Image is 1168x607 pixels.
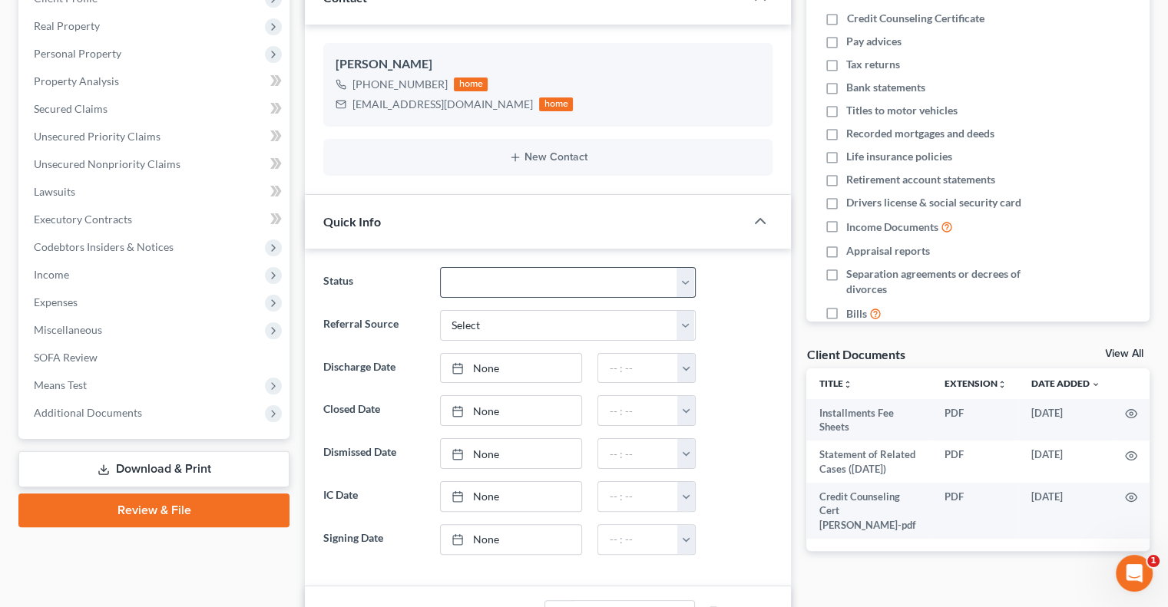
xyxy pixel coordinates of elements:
[598,439,678,468] input: -- : --
[22,206,290,233] a: Executory Contracts
[932,399,1019,441] td: PDF
[441,439,582,468] a: None
[1091,380,1100,389] i: expand_more
[932,440,1019,483] td: PDF
[598,396,678,425] input: -- : --
[846,126,994,141] span: Recorded mortgages and deeds
[22,178,290,206] a: Lawsuits
[598,354,678,383] input: -- : --
[22,68,290,95] a: Property Analysis
[336,55,760,74] div: [PERSON_NAME]
[846,80,925,95] span: Bank statements
[1116,555,1153,592] iframe: Intercom live chat
[1019,483,1113,539] td: [DATE]
[846,149,952,164] span: Life insurance policies
[34,102,108,115] span: Secured Claims
[352,97,533,112] div: [EMAIL_ADDRESS][DOMAIN_NAME]
[22,150,290,178] a: Unsecured Nonpriority Claims
[316,353,432,384] label: Discharge Date
[998,380,1007,389] i: unfold_more
[945,378,1007,389] a: Extensionunfold_more
[316,438,432,469] label: Dismissed Date
[34,378,87,391] span: Means Test
[34,19,100,32] span: Real Property
[1019,399,1113,441] td: [DATE]
[846,103,958,118] span: Titles to motor vehicles
[846,11,984,26] span: Credit Counseling Certificate
[34,323,102,336] span: Miscellaneous
[454,78,488,91] div: home
[34,240,174,253] span: Codebtors Insiders & Notices
[34,157,180,170] span: Unsecured Nonpriority Claims
[846,266,1051,297] span: Separation agreements or decrees of divorces
[846,306,867,322] span: Bills
[18,493,290,527] a: Review & File
[441,525,582,554] a: None
[846,57,900,72] span: Tax returns
[846,219,938,235] span: Income Documents
[441,396,582,425] a: None
[34,74,119,87] span: Property Analysis
[806,399,932,441] td: Installments Fee Sheets
[34,268,69,281] span: Income
[806,440,932,483] td: Statement of Related Cases ([DATE])
[1147,555,1160,567] span: 1
[316,267,432,298] label: Status
[819,378,852,389] a: Titleunfold_more
[846,34,902,49] span: Pay advices
[336,151,760,163] button: New Contact
[22,95,290,123] a: Secured Claims
[22,123,290,150] a: Unsecured Priority Claims
[598,482,678,511] input: -- : --
[18,451,290,487] a: Download & Print
[323,214,381,229] span: Quick Info
[1105,348,1143,359] a: View All
[846,243,930,259] span: Appraisal reports
[34,213,132,226] span: Executory Contracts
[34,295,78,308] span: Expenses
[34,351,98,364] span: SOFA Review
[846,172,995,187] span: Retirement account statements
[316,395,432,426] label: Closed Date
[1031,378,1100,389] a: Date Added expand_more
[316,310,432,341] label: Referral Source
[1019,440,1113,483] td: [DATE]
[806,346,905,362] div: Client Documents
[34,185,75,198] span: Lawsuits
[846,195,1021,210] span: Drivers license & social security card
[34,406,142,419] span: Additional Documents
[441,354,582,383] a: None
[539,97,573,111] div: home
[316,481,432,512] label: IC Date
[34,130,160,143] span: Unsecured Priority Claims
[932,483,1019,539] td: PDF
[34,47,121,60] span: Personal Property
[598,525,678,554] input: -- : --
[842,380,852,389] i: unfold_more
[806,483,932,539] td: Credit Counseling Cert [PERSON_NAME]-pdf
[22,344,290,371] a: SOFA Review
[441,482,582,511] a: None
[316,524,432,555] label: Signing Date
[352,77,448,92] div: [PHONE_NUMBER]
